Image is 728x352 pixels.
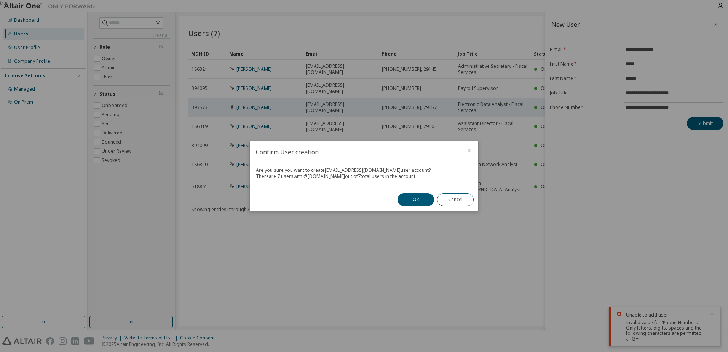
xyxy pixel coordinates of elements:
button: close [466,147,472,154]
div: Are you sure you want to create [EMAIL_ADDRESS][DOMAIN_NAME] user account? [256,167,472,173]
div: There are 7 users with @ [DOMAIN_NAME] out of 7 total users in the account. [256,173,472,179]
button: Cancel [437,193,474,206]
button: Ok [398,193,434,206]
h2: Confirm User creation [250,141,460,163]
